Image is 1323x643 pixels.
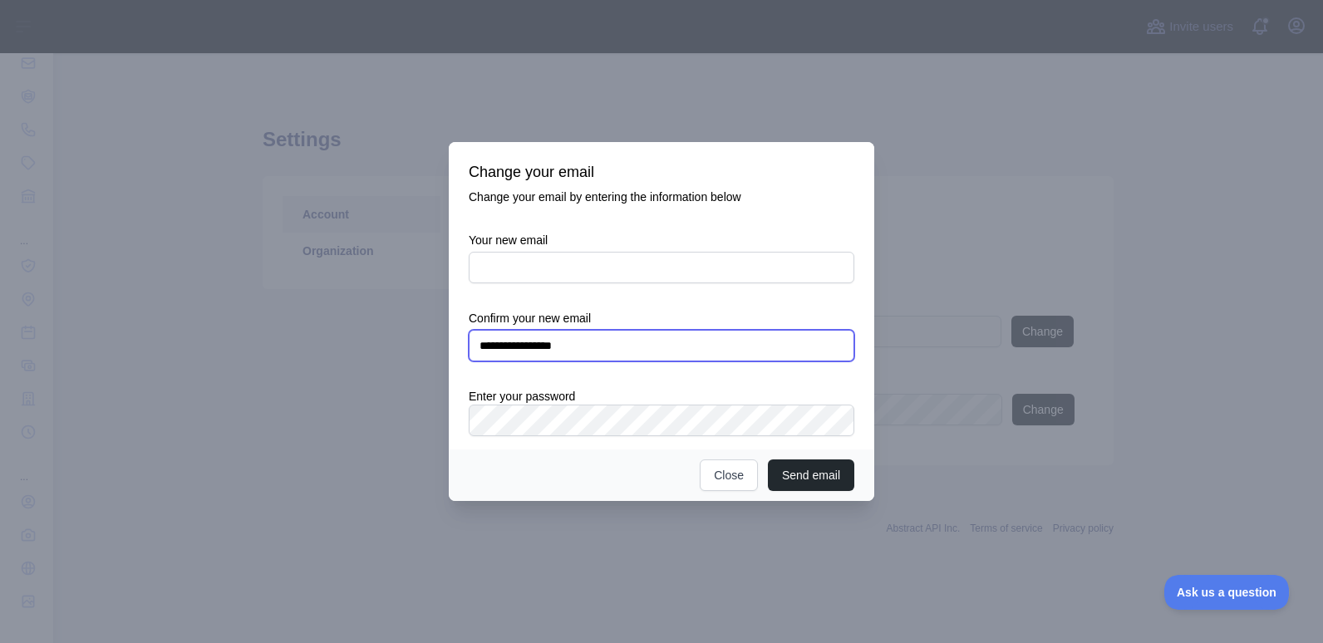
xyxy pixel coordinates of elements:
[469,388,854,405] label: Enter your password
[469,189,854,205] p: Change your email by entering the information below
[700,459,758,491] button: Close
[1164,575,1290,610] iframe: Toggle Customer Support
[469,162,854,182] h3: Change your email
[469,232,854,248] label: Your new email
[768,459,854,491] button: Send email
[469,310,854,326] label: Confirm your new email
